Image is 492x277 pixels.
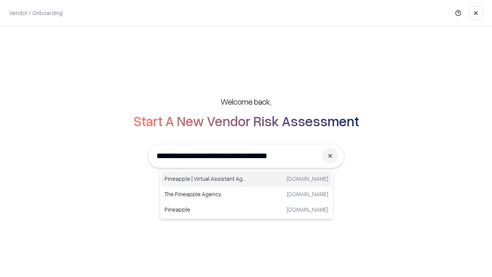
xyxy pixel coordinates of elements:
[9,9,63,17] p: Vendor / Onboarding
[287,175,328,183] p: [DOMAIN_NAME]
[165,190,246,198] p: The Pineapple Agency
[165,175,246,183] p: Pineapple | Virtual Assistant Agency
[287,190,328,198] p: [DOMAIN_NAME]
[160,169,333,219] div: Suggestions
[221,96,271,107] h5: Welcome back,
[287,205,328,214] p: [DOMAIN_NAME]
[165,205,246,214] p: Pineapple
[133,113,359,128] h2: Start A New Vendor Risk Assessment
